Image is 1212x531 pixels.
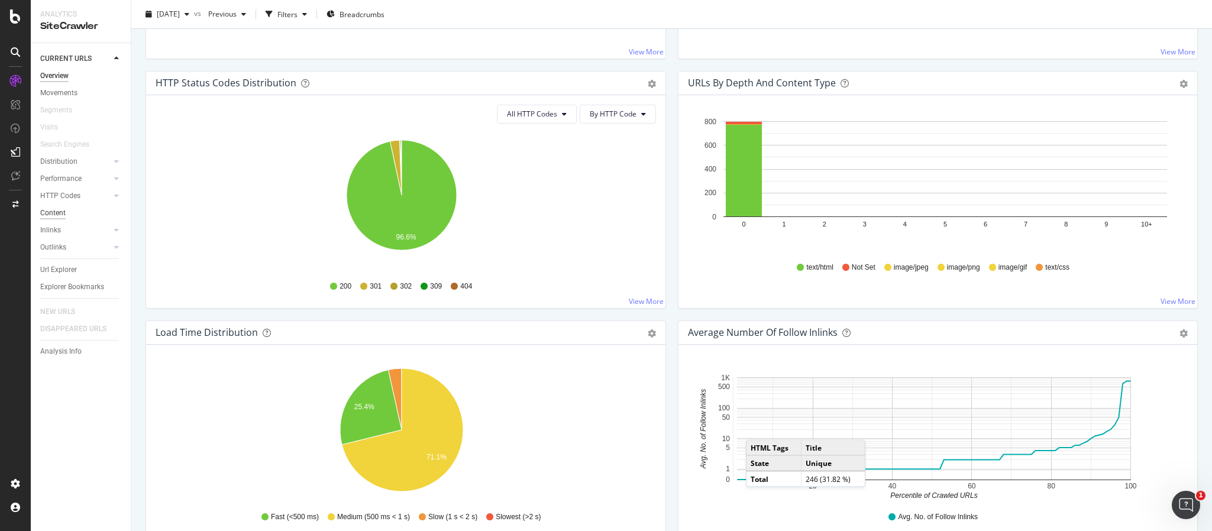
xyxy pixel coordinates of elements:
span: Fast (<500 ms) [271,512,319,522]
div: Filters [277,9,298,19]
text: 7 [1024,221,1027,228]
div: HTTP Status Codes Distribution [156,77,296,89]
text: 80 [1047,482,1055,490]
span: image/gif [998,263,1027,273]
text: 50 [722,413,730,422]
a: Overview [40,70,122,82]
text: 0 [726,475,730,484]
span: Not Set [852,263,875,273]
div: Average Number of Follow Inlinks [688,326,838,338]
text: 200 [704,189,716,197]
svg: A chart. [688,364,1181,501]
div: gear [1179,80,1188,88]
a: Distribution [40,156,111,168]
div: HTTP Codes [40,190,80,202]
text: 9 [1104,221,1108,228]
span: 200 [340,281,351,292]
div: Inlinks [40,224,61,237]
text: 5 [726,443,730,452]
a: View More [1161,296,1195,306]
span: vs [194,8,203,18]
a: HTTP Codes [40,190,111,202]
a: Url Explorer [40,264,122,276]
button: Breadcrumbs [322,5,389,24]
div: Content [40,207,66,219]
text: 4 [903,221,906,228]
div: Analytics [40,9,121,20]
a: Content [40,207,122,219]
iframe: Intercom live chat [1172,491,1200,519]
text: 40 [888,482,896,490]
a: CURRENT URLS [40,53,111,65]
text: 400 [704,165,716,173]
a: Search Engines [40,138,101,151]
div: Overview [40,70,69,82]
button: Previous [203,5,251,24]
span: Avg. No. of Follow Inlinks [898,512,978,522]
text: 1 [726,465,730,473]
span: Slowest (>2 s) [496,512,541,522]
td: 246 (31.82 %) [801,471,864,486]
a: View More [1161,47,1195,57]
div: Movements [40,87,77,99]
td: Title [801,440,864,455]
text: Avg. No. of Follow Inlinks [699,389,707,470]
div: gear [1179,329,1188,338]
span: 309 [430,281,442,292]
text: 1K [721,374,730,382]
span: 1 [1196,491,1205,500]
a: Explorer Bookmarks [40,281,122,293]
span: All HTTP Codes [507,109,557,119]
div: gear [648,80,656,88]
span: Medium (500 ms < 1 s) [337,512,410,522]
div: CURRENT URLS [40,53,92,65]
div: Distribution [40,156,77,168]
button: Filters [261,5,312,24]
a: Movements [40,87,122,99]
div: Load Time Distribution [156,326,258,338]
span: Breadcrumbs [340,9,384,19]
button: All HTTP Codes [497,105,577,124]
a: Inlinks [40,224,111,237]
text: 20 [809,482,817,490]
td: Unique [801,455,864,471]
button: By HTTP Code [580,105,656,124]
a: View More [629,296,664,306]
svg: A chart. [688,114,1181,251]
span: 302 [400,281,412,292]
div: Visits [40,121,58,134]
td: State [746,455,801,471]
span: text/css [1045,263,1069,273]
text: 800 [704,118,716,126]
span: Previous [203,9,237,19]
div: Search Engines [40,138,89,151]
text: 100 [1124,482,1136,490]
text: Percentile of Crawled URLs [890,491,977,500]
td: Total [746,471,801,486]
a: NEW URLS [40,306,87,318]
text: 2 [822,221,826,228]
div: A chart. [156,364,648,501]
div: URLs by Depth and Content Type [688,77,836,89]
span: By HTTP Code [590,109,636,119]
div: Performance [40,173,82,185]
a: Analysis Info [40,345,122,358]
text: 0 [742,221,745,228]
text: 25.4% [354,403,374,411]
a: DISAPPEARED URLS [40,323,118,335]
span: Slow (1 s < 2 s) [428,512,477,522]
div: Url Explorer [40,264,77,276]
span: image/png [947,263,980,273]
text: 500 [717,383,729,391]
a: Performance [40,173,111,185]
text: 6 [984,221,987,228]
span: 2025 Sep. 17th [157,9,180,19]
div: Explorer Bookmarks [40,281,104,293]
text: 3 [862,221,866,228]
text: 5 [943,221,946,228]
div: Segments [40,104,72,116]
text: 1 [782,221,786,228]
span: image/jpeg [894,263,929,273]
div: NEW URLS [40,306,75,318]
